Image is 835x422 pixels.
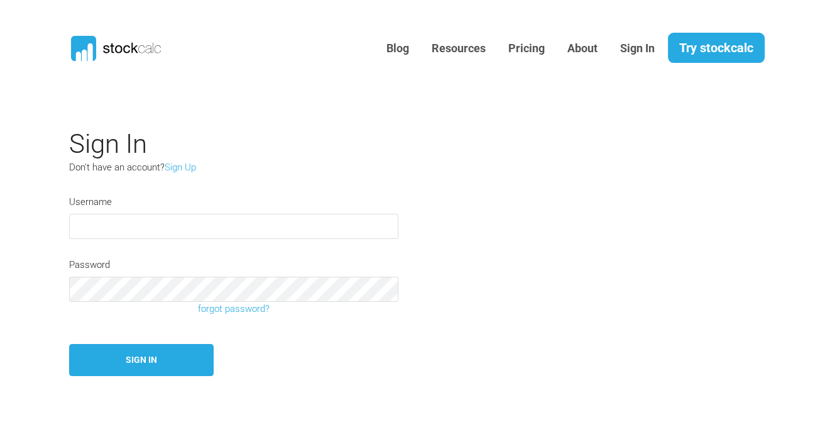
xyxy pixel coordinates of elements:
button: Sign In [69,344,214,376]
a: Sign In [611,33,664,64]
a: About [558,33,607,64]
a: forgot password? [60,302,408,316]
a: Pricing [499,33,554,64]
a: Resources [422,33,495,64]
label: Username [69,195,112,209]
label: Password [69,258,110,272]
a: Blog [377,33,418,64]
p: Don't have an account? [69,160,358,175]
a: Try stockcalc [668,33,765,63]
h2: Sign In [69,128,647,160]
a: Sign Up [165,162,196,173]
